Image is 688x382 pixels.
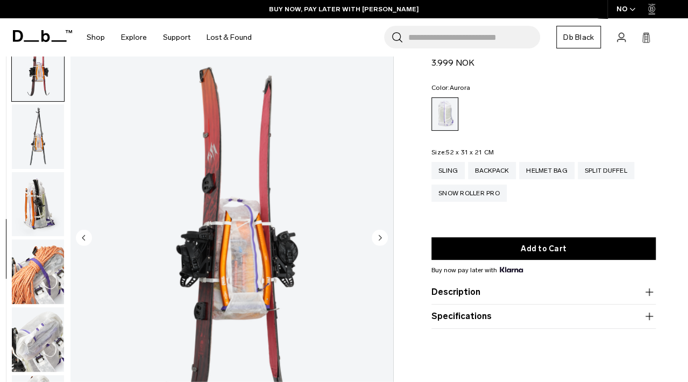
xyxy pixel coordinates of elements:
img: {"height" => 20, "alt" => "Klarna"} [500,267,523,272]
img: Weigh_Lighter_Backpack_25L_11.png [12,239,64,304]
a: Split Duffel [578,162,634,179]
a: Helmet Bag [519,162,574,179]
button: Weigh_Lighter_Backpack_25L_12.png [11,307,65,372]
legend: Color: [431,84,470,91]
a: Shop [87,18,105,56]
img: Weigh_Lighter_Backpack_25L_9.png [12,104,64,169]
button: Description [431,286,656,299]
button: Add to Cart [431,237,656,260]
button: Specifications [431,310,656,323]
img: Weigh_Lighter_Backpack_25L_12.png [12,307,64,372]
legend: Size: [431,149,494,155]
a: Db Black [556,26,601,48]
span: 3.999 NOK [431,58,474,68]
button: Weigh_Lighter_Backpack_25L_8.png [11,36,65,102]
button: Weigh_Lighter_Backpack_25L_11.png [11,239,65,305]
button: Weigh_Lighter_Backpack_25L_9.png [11,104,65,169]
a: Lost & Found [207,18,252,56]
a: Aurora [431,97,458,131]
a: Snow Roller Pro [431,185,507,202]
a: Support [163,18,190,56]
span: Buy now pay later with [431,265,523,275]
a: Sling [431,162,465,179]
button: Next slide [372,229,388,247]
a: BUY NOW, PAY LATER WITH [PERSON_NAME] [269,4,419,14]
img: Weigh_Lighter_Backpack_25L_10.png [12,172,64,237]
a: Explore [121,18,147,56]
nav: Main Navigation [79,18,260,56]
span: Aurora [449,84,470,91]
a: Backpack [468,162,516,179]
span: 52 x 31 x 21 CM [446,148,494,156]
button: Previous slide [76,229,92,247]
img: Weigh_Lighter_Backpack_25L_8.png [12,37,64,101]
button: Weigh_Lighter_Backpack_25L_10.png [11,172,65,237]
